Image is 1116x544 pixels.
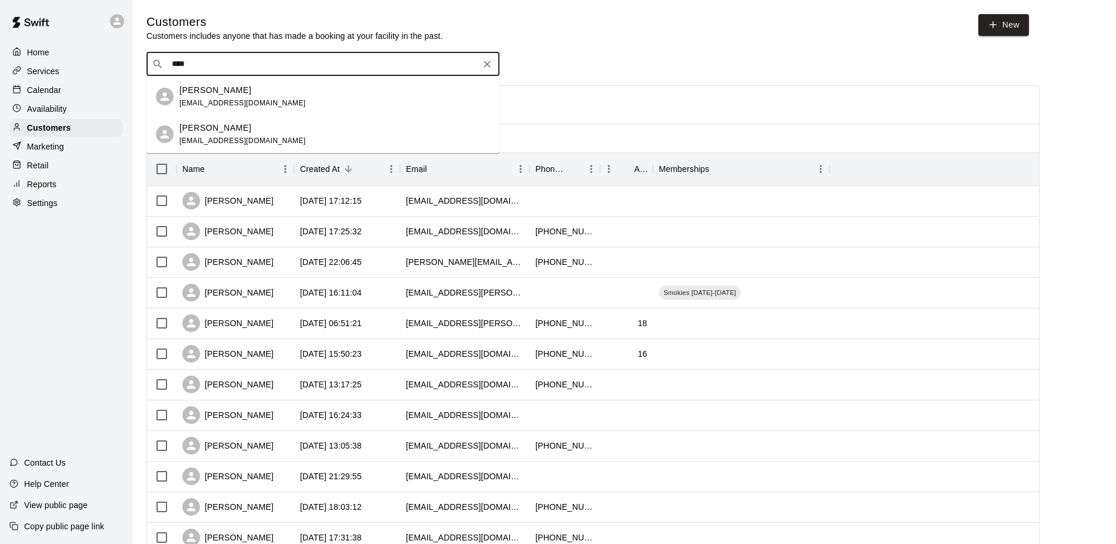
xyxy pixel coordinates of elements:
[300,470,362,482] div: 2025-08-28 21:29:55
[179,137,306,145] span: [EMAIL_ADDRESS][DOMAIN_NAME]
[179,84,251,97] p: [PERSON_NAME]
[300,501,362,513] div: 2025-08-27 18:03:12
[9,157,123,174] a: Retail
[182,284,274,301] div: [PERSON_NAME]
[179,99,306,107] span: [EMAIL_ADDRESS][DOMAIN_NAME]
[659,286,741,300] div: Smokies [DATE]-[DATE]
[406,225,524,237] div: clmoore1220@gmail.com
[618,161,634,177] button: Sort
[294,152,400,185] div: Created At
[300,256,362,268] div: 2025-09-10 22:06:45
[638,317,647,329] div: 18
[582,160,600,178] button: Menu
[512,160,529,178] button: Menu
[406,152,427,185] div: Email
[24,499,88,511] p: View public page
[406,501,524,513] div: daisymball99@gmail.com
[146,52,499,76] div: Search customers by name or email
[27,160,49,171] p: Retail
[27,103,67,115] p: Availability
[406,348,524,360] div: thomasjen011@gmail.com
[406,287,524,298] div: wyatthenderson28@mccallie.org
[205,161,221,177] button: Sort
[300,152,340,185] div: Created At
[182,314,274,332] div: [PERSON_NAME]
[182,376,274,393] div: [PERSON_NAME]
[812,160,829,178] button: Menu
[300,348,362,360] div: 2025-09-06 15:50:23
[406,440,524,452] div: jlittle23@yahoo.com
[427,161,444,177] button: Sort
[406,532,524,543] div: wicket125@hotmail.com
[276,160,294,178] button: Menu
[9,81,123,99] a: Calendar
[27,122,71,134] p: Customers
[27,197,58,209] p: Settings
[406,317,524,329] div: jeromelehoux26@mccallie.org
[406,409,524,421] div: lindseyawallin@gmail.com
[535,379,594,390] div: +14232604290
[653,152,829,185] div: Memberships
[659,152,709,185] div: Memberships
[176,152,294,185] div: Name
[709,161,726,177] button: Sort
[9,138,123,155] div: Marketing
[182,345,274,363] div: [PERSON_NAME]
[146,14,443,30] h5: Customers
[182,253,274,271] div: [PERSON_NAME]
[182,467,274,485] div: [PERSON_NAME]
[27,47,49,58] p: Home
[9,62,123,80] a: Services
[529,152,600,185] div: Phone Number
[182,437,274,455] div: [PERSON_NAME]
[146,30,443,42] p: Customers includes anyone that has made a booking at your facility in the past.
[9,119,123,137] a: Customers
[9,175,123,193] a: Reports
[156,88,174,105] div: Jeremy Dean
[406,256,524,268] div: b.wadkins@yahoo.com
[535,225,594,237] div: +14238831517
[479,56,495,72] button: Clear
[182,192,274,210] div: [PERSON_NAME]
[27,65,59,77] p: Services
[535,152,566,185] div: Phone Number
[156,125,174,143] div: Eli Dean
[27,141,64,152] p: Marketing
[535,501,594,513] div: +14236351735
[406,379,524,390] div: lsisemore1029@yahoo.com
[535,532,594,543] div: +14238028532
[400,152,529,185] div: Email
[9,100,123,118] div: Availability
[659,288,741,297] span: Smokies [DATE]-[DATE]
[24,457,66,469] p: Contact Us
[978,14,1029,36] a: New
[182,152,205,185] div: Name
[9,194,123,212] a: Settings
[300,317,362,329] div: 2025-09-09 06:51:21
[406,470,524,482] div: sdunn@thebeth.org
[600,152,653,185] div: Age
[535,440,594,452] div: +19316376378
[535,256,594,268] div: +19123207527
[300,379,362,390] div: 2025-09-06 13:17:25
[535,348,594,360] div: +18438146700
[179,122,251,134] p: [PERSON_NAME]
[9,44,123,61] a: Home
[300,440,362,452] div: 2025-09-04 13:05:38
[300,287,362,298] div: 2025-09-09 16:11:04
[300,225,362,237] div: 2025-09-15 17:25:32
[182,223,274,240] div: [PERSON_NAME]
[24,520,104,532] p: Copy public page link
[300,195,362,207] div: 2025-09-18 17:12:15
[600,160,618,178] button: Menu
[382,160,400,178] button: Menu
[638,348,647,360] div: 16
[566,161,582,177] button: Sort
